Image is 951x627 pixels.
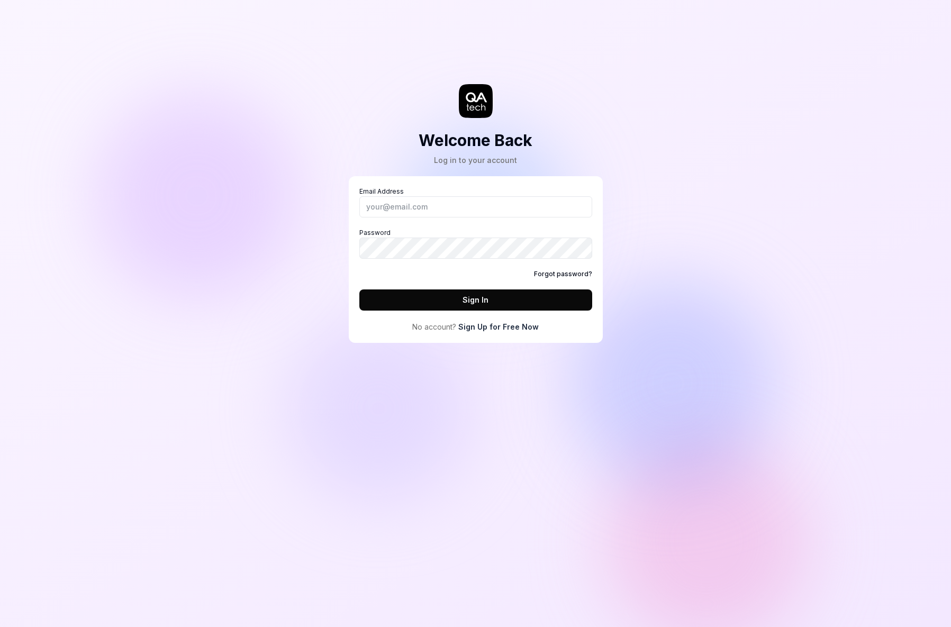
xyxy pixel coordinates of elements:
[412,321,456,332] span: No account?
[359,187,592,217] label: Email Address
[359,228,592,259] label: Password
[458,321,539,332] a: Sign Up for Free Now
[419,155,532,166] div: Log in to your account
[359,196,592,217] input: Email Address
[359,238,592,259] input: Password
[359,289,592,311] button: Sign In
[419,129,532,152] h2: Welcome Back
[534,269,592,279] a: Forgot password?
